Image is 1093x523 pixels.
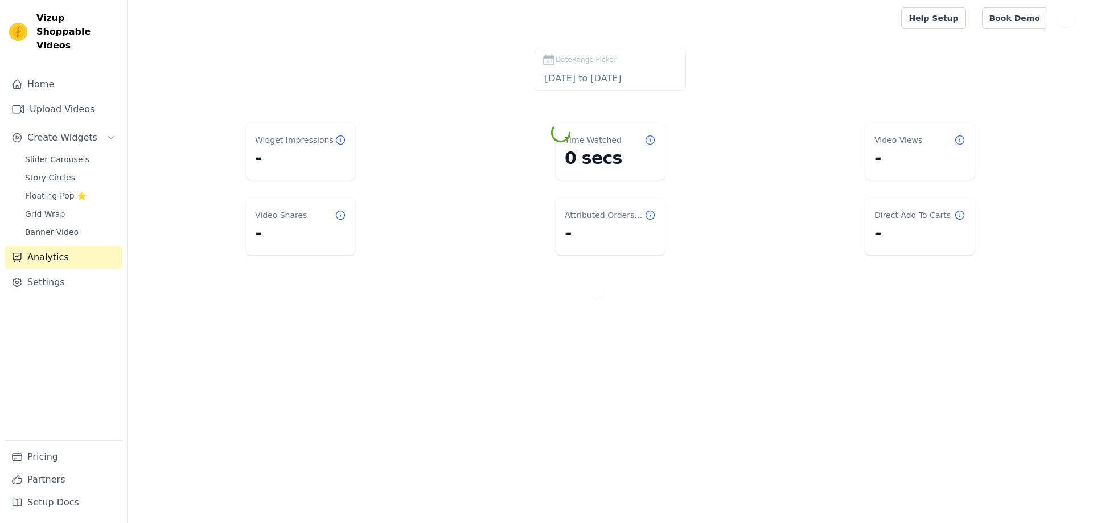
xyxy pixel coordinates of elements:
a: Upload Videos [5,98,122,121]
a: Floating-Pop ⭐ [18,188,122,204]
span: DateRange Picker [556,55,616,65]
dt: Time Watched [565,134,622,146]
span: Banner Video [25,227,79,238]
dt: Video Shares [255,209,307,221]
a: Home [5,73,122,96]
span: Story Circles [25,172,75,183]
a: Settings [5,271,122,294]
a: Pricing [5,446,122,468]
dd: - [874,223,965,244]
dd: 0 secs [565,148,656,168]
a: Grid Wrap [18,206,122,222]
input: DateRange Picker [542,71,679,86]
img: Vizup [9,23,27,41]
a: Setup Docs [5,491,122,514]
a: Book Demo [982,7,1047,29]
dt: Widget Impressions [255,134,334,146]
dt: Attributed Orders Count [565,209,644,221]
span: Slider Carousels [25,154,89,165]
dd: - [874,148,965,168]
dt: Direct Add To Carts [874,209,951,221]
dd: - [255,148,346,168]
button: Create Widgets [5,126,122,149]
a: Help Setup [901,7,965,29]
span: Grid Wrap [25,208,65,220]
a: Banner Video [18,224,122,240]
a: Analytics [5,246,122,269]
a: Story Circles [18,170,122,186]
a: Partners [5,468,122,491]
span: Vizup Shoppable Videos [36,11,118,52]
span: Floating-Pop ⭐ [25,190,87,201]
span: Create Widgets [27,131,97,145]
dd: - [255,223,346,244]
dt: Video Views [874,134,922,146]
a: Slider Carousels [18,151,122,167]
dd: - [565,223,656,244]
